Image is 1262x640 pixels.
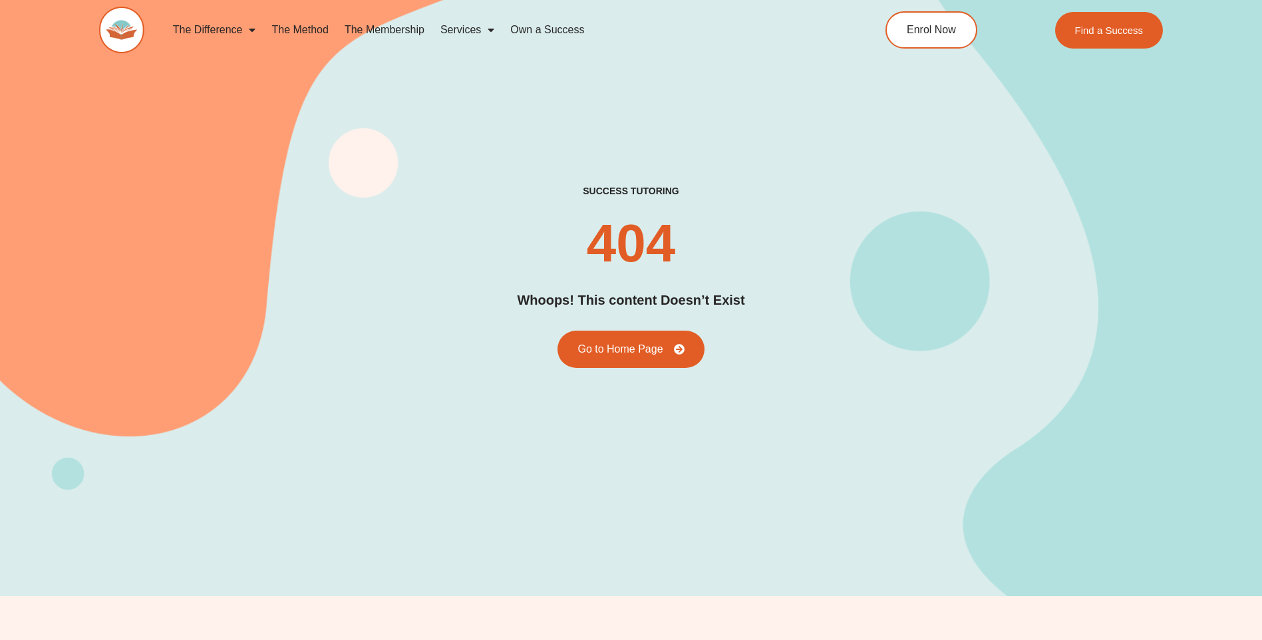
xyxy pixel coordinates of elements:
[1055,12,1164,49] a: Find a Success
[337,15,432,45] a: The Membership
[432,15,502,45] a: Services
[583,185,679,197] h2: success tutoring
[557,331,704,368] a: Go to Home Page
[517,290,744,311] h2: Whoops! This content Doesn’t Exist
[502,15,592,45] a: Own a Success
[263,15,336,45] a: The Method
[577,344,663,355] span: Go to Home Page
[885,11,977,49] a: Enrol Now
[587,217,675,270] h2: 404
[165,15,264,45] a: The Difference
[165,15,825,45] nav: Menu
[907,25,956,35] span: Enrol Now
[1075,25,1144,35] span: Find a Success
